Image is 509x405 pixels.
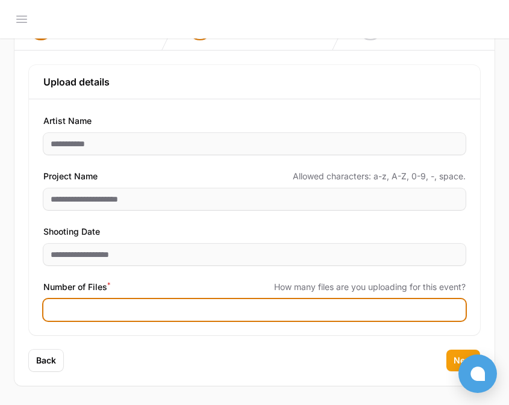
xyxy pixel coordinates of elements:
span: Next [454,354,473,366]
span: Back [36,354,56,366]
span: Shooting Date [43,224,100,239]
span: Allowed characters: a-z, A-Z, 0-9, -, space. [293,170,466,182]
span: Number of Files [43,280,110,294]
h3: Upload details [43,75,466,89]
span: Project Name [43,169,98,184]
span: Artist Name [43,114,92,128]
button: Next [446,350,480,371]
span: How many files are you uploading for this event? [274,281,466,293]
button: Back [29,350,63,371]
button: Open chat window [458,354,497,393]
